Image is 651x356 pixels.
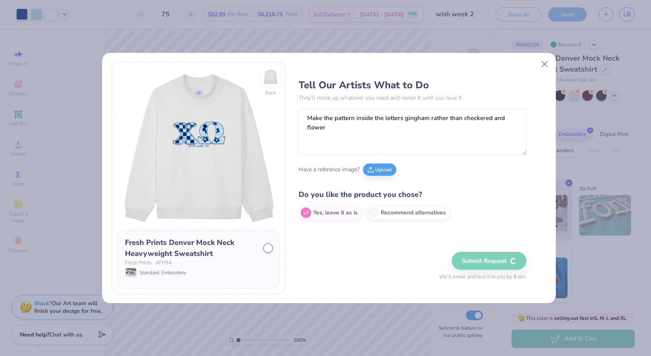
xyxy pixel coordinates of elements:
[265,89,276,96] div: Back
[156,259,172,267] span: # FP94
[366,205,450,220] label: Recommend alternatives
[125,259,152,267] span: Fresh Prints
[299,165,360,174] span: Have a reference image?
[299,189,526,201] h4: Do you like the product you chose?
[439,273,526,281] span: We’ll email and text it to you by 8 pm.
[117,68,280,230] img: Front
[126,268,136,277] img: Standard: Embroidery
[299,205,362,220] label: Yes, leave it as is
[537,56,553,72] button: Close
[262,69,279,85] img: Back
[299,79,526,91] h3: Tell Our Artists What to Do
[140,269,186,276] span: Standard: Embroidery
[125,237,258,259] div: Fresh Prints Denver Mock Neck Heavyweight Sweatshirt
[299,109,526,155] textarea: Make the pattern inside the letters gingham rather than checkered and flower
[363,164,396,176] button: Upload
[299,94,526,102] p: They’ll mock up whatever you need and revise it until you love it.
